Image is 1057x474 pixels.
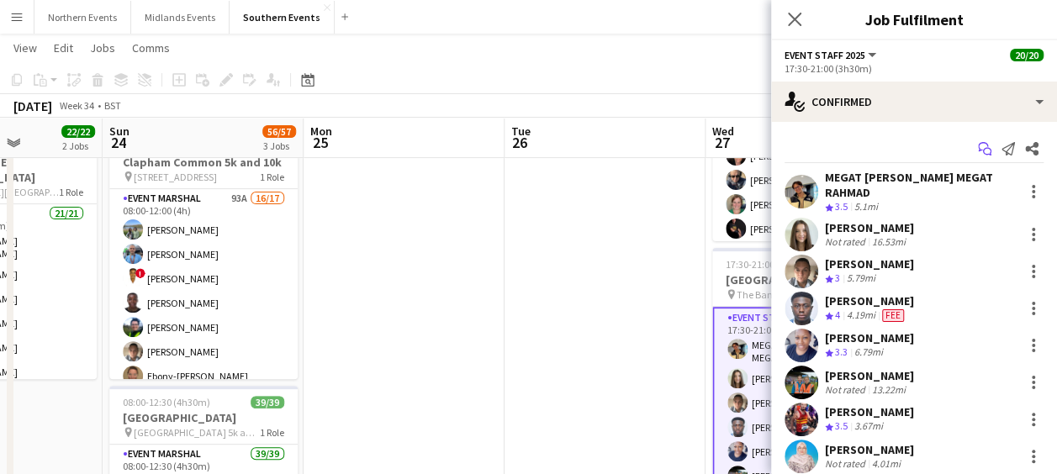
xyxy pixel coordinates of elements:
span: 1 Role [260,171,284,183]
span: 3.5 [835,200,848,213]
span: Week 34 [55,99,98,112]
div: [PERSON_NAME] [825,404,914,419]
span: 26 [509,133,531,152]
div: BST [104,99,121,112]
div: Not rated [825,457,869,470]
span: View [13,40,37,55]
div: 4.19mi [843,308,879,323]
span: 39/39 [251,396,284,408]
div: 4.01mi [869,457,904,470]
button: Northern Events [34,1,131,34]
a: Jobs [83,37,122,59]
h3: [GEOGRAPHIC_DATA] [109,410,298,425]
span: 1 Role [59,186,83,198]
span: 1 Role [260,426,284,439]
div: Not rated [825,383,869,396]
span: 3.3 [835,345,848,358]
app-job-card: 08:00-12:00 (4h)16/17Clapham Common 5k and 10k [STREET_ADDRESS]1 RoleEvent Marshal93A16/1708:00-1... [109,130,298,379]
div: [PERSON_NAME] [825,442,914,457]
div: [PERSON_NAME] [825,368,914,383]
span: 08:00-12:30 (4h30m) [123,396,210,408]
span: 25 [308,133,332,152]
button: Midlands Events [131,1,230,34]
span: Mon [310,124,332,139]
div: [PERSON_NAME] [825,256,914,271]
span: Comms [132,40,170,55]
div: [DATE] [13,97,52,114]
span: Fee [882,309,904,322]
span: 4 [835,308,840,321]
div: 6.79mi [851,345,886,360]
div: 16.53mi [869,235,909,248]
div: [PERSON_NAME] [825,293,914,308]
span: Event Staff 2025 [785,49,865,61]
div: Not rated [825,235,869,248]
div: 5.1mi [851,200,881,214]
a: View [7,37,44,59]
span: Wed [712,124,734,139]
span: 17:30-21:00 (3h30m) [726,258,813,271]
div: 5.79mi [843,271,879,286]
button: Southern Events [230,1,335,34]
div: [PERSON_NAME] [825,330,914,345]
div: 2 Jobs [62,140,94,152]
span: ! [135,268,145,278]
span: [STREET_ADDRESS] [134,171,217,183]
span: 24 [107,133,129,152]
div: 3.67mi [851,419,886,434]
span: [GEOGRAPHIC_DATA] 5k and 10k [134,426,260,439]
span: 56/57 [262,125,296,138]
h3: Clapham Common 5k and 10k [109,155,298,170]
span: 20/20 [1010,49,1044,61]
button: Event Staff 2025 [785,49,879,61]
div: Crew has different fees then in role [879,308,907,323]
span: 22/22 [61,125,95,138]
div: 17:30-21:00 (3h30m) [785,62,1044,75]
h3: Job Fulfilment [771,8,1057,30]
div: [PERSON_NAME] [825,220,914,235]
span: Tue [511,124,531,139]
div: 13.22mi [869,383,909,396]
span: 3.5 [835,419,848,432]
div: 3 Jobs [263,140,295,152]
h3: [GEOGRAPHIC_DATA] CTS [712,272,901,287]
a: Edit [47,37,80,59]
span: Jobs [90,40,115,55]
div: Confirmed [771,82,1057,122]
span: 27 [710,133,734,152]
span: Sun [109,124,129,139]
div: MEGAT [PERSON_NAME] MEGAT RAHMAD [825,170,1017,200]
span: 3 [835,271,840,284]
a: Comms [125,37,177,59]
span: The Bandstand [737,288,804,301]
span: Edit [54,40,73,55]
